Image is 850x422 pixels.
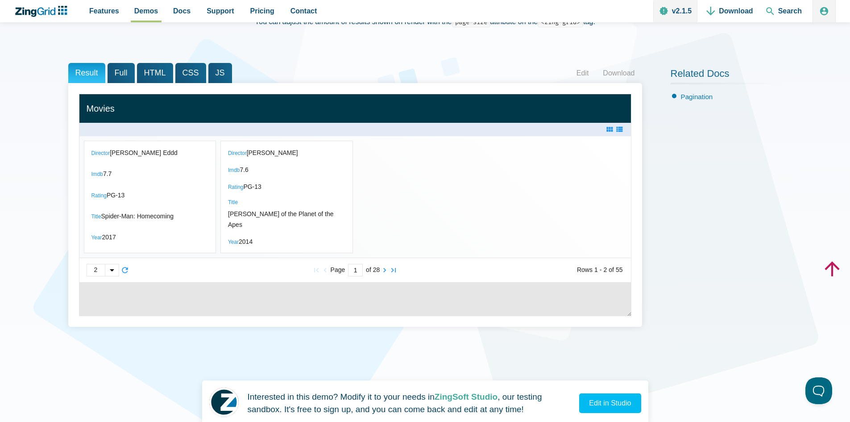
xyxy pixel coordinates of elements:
[577,267,593,272] zg-text: Rows
[380,266,389,275] zg-button: nextpage
[91,213,101,220] span: Title
[603,267,607,272] zg-text: 2
[348,264,363,276] input: Current Page
[228,199,238,205] span: Title
[91,150,110,156] span: Director
[321,266,330,275] zg-button: prevpage
[239,235,253,249] div: 2014
[134,5,158,17] span: Demos
[579,393,641,413] a: Edit in Studio
[101,210,174,223] div: Spider-Man: Homecoming
[435,392,498,401] strong: ZingSoft Studio
[91,192,107,199] span: Rating
[569,67,596,80] a: Edit
[605,125,614,134] zg-button: layoutcard
[208,63,232,83] span: JS
[91,171,103,177] span: Imdb
[120,266,129,275] zg-button: reload
[108,63,135,83] span: Full
[68,63,105,83] span: Result
[331,267,345,272] zg-text: Page
[373,267,380,272] zg-text: 28
[228,184,243,190] span: Rating
[228,167,240,173] span: Imdb
[137,63,173,83] span: HTML
[312,266,321,275] zg-button: firstpage
[107,189,124,202] div: PG-13
[14,6,72,17] a: ZingChart Logo. Click to return to the homepage
[173,5,191,17] span: Docs
[102,231,116,244] div: 2017
[175,63,206,83] span: CSS
[228,239,239,245] span: Year
[87,264,105,276] div: 2
[228,150,247,156] span: Director
[366,267,371,272] zg-text: of
[103,167,112,181] div: 7.7
[596,67,642,80] a: Download
[389,266,398,275] zg-button: lastpage
[87,101,624,116] div: Movies
[615,125,624,134] zg-button: layoutrow
[594,267,598,272] zg-text: 1
[681,93,713,100] a: Pagination
[247,146,298,160] div: [PERSON_NAME]
[247,6,604,49] div: You can adjust the amount of results shown on render with the attribute on the tag.
[110,146,178,160] div: [PERSON_NAME] Eddd
[243,180,261,194] div: PG-13
[89,5,119,17] span: Features
[248,391,572,416] p: Interested in this demo? Modify it to your needs in , our testing sandbox. It's free to sign up, ...
[671,67,782,84] h2: Related Docs
[91,234,102,241] span: Year
[250,5,274,17] span: Pricing
[609,267,614,272] zg-text: of
[207,5,234,17] span: Support
[240,163,248,177] div: 7.6
[228,208,339,232] div: [PERSON_NAME] of the Planet of the Apes
[805,377,832,404] iframe: Help Scout Beacon - Open
[600,267,602,272] zg-text: -
[290,5,317,17] span: Contact
[616,267,623,272] zg-text: 55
